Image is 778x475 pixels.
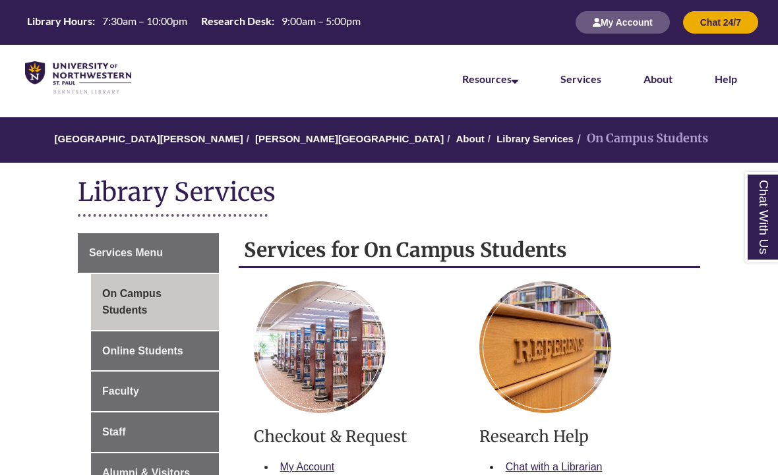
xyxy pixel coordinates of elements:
th: Library Hours: [22,14,97,28]
a: Chat with a Librarian [506,461,603,472]
h3: Checkout & Request [254,426,460,447]
a: On Campus Students [91,274,219,330]
a: About [456,133,485,144]
a: My Account [576,16,670,28]
a: Resources [462,72,518,85]
a: Help [715,72,737,85]
button: Chat 24/7 [683,11,758,34]
img: UNWSP Library Logo [25,61,131,95]
span: Services Menu [89,247,163,258]
li: On Campus Students [574,129,708,148]
a: Services Menu [78,233,219,273]
a: Chat 24/7 [683,16,758,28]
a: Online Students [91,331,219,371]
a: About [643,72,673,85]
a: Library Services [496,133,574,144]
a: Services [560,72,601,85]
h2: Services for On Campus Students [239,233,701,268]
a: [PERSON_NAME][GEOGRAPHIC_DATA] [255,133,444,144]
span: 9:00am – 5:00pm [282,14,361,27]
a: My Account [280,461,335,472]
a: Faculty [91,372,219,411]
button: My Account [576,11,670,34]
a: [GEOGRAPHIC_DATA][PERSON_NAME] [55,133,243,144]
a: Hours Today [22,14,366,32]
table: Hours Today [22,14,366,30]
span: 7:30am – 10:00pm [102,14,187,27]
h3: Research Help [479,426,685,447]
th: Research Desk: [196,14,276,28]
h1: Library Services [78,176,700,211]
a: Staff [91,412,219,452]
